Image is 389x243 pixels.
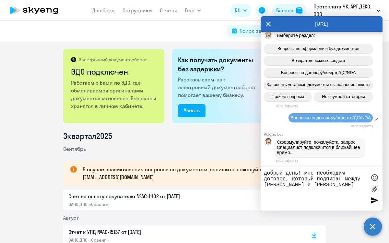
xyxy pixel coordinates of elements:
p: В случае возникновения вопросов по документам, напишите, пожалуйста, на почту [EMAIL_ADDRESS][DOM... [83,165,314,181]
button: Ещё [185,4,201,17]
div: Поиск за период [240,27,281,35]
span: Сформулируйте, пожалуйста, запрос. Специалист подключится в ближайшее время. [277,140,361,155]
label: Лимит 10 файлов [370,184,379,194]
span: Сентябрь [63,146,86,152]
a: Отчет к УПД №AC-15137 от [DATE]ОАНО ДПО «Скаенг» [68,228,297,243]
p: Постоплата ЧК, АРТ ДЕКО, ООО [313,3,374,18]
span: Нет нужной категории [322,94,365,99]
p: Работаем с Вами по ЭДО, где обмениваемся оригиналами документов мгновенно. Все сканы хранятся в л... [71,79,158,110]
span: Вопросы по договору/оферте/ДС/NDA [281,70,356,75]
button: Вопросы по договору/оферте/ДС/NDA [264,68,373,77]
span: Август [63,214,79,221]
span: Прочие вопросы [272,94,304,99]
p: Рассказываем, как электронный документооборот помогает вашему бизнесу. [178,76,258,99]
span: Возврат денежных средств [292,58,345,63]
a: Сотрудники [123,7,152,14]
button: Прочие вопросы [264,92,312,101]
button: Возврат денежных средств [264,56,373,65]
span: Вопросы по договору/оферте/ДС/NDA [290,115,371,120]
button: Постоплата ЧК, АРТ ДЕКО, ООО [310,3,383,18]
button: Запросить уставные документы / заполнение анкеты [264,80,373,89]
p: Отчет к УПД №AC-15137 от [DATE] [68,228,205,236]
span: Ещё [185,6,194,14]
button: Поиск за период [227,25,286,37]
time: 15:35:54[DATE] [276,159,298,163]
span: Запросить уставные документы / заполнение анкеты [266,82,370,87]
p: ОАНО ДПО «Скаенг» [68,237,205,243]
time: 15:35:38[DATE] [276,104,298,108]
div: Autofaq bot [264,132,383,136]
textarea: добрый день! мне необходим договор, который подписан между [PERSON_NAME] и [PERSON_NAME] [264,170,366,207]
img: balance [296,7,302,14]
img: bot avatar [264,138,272,147]
time: 15:35:53[DATE] [350,124,373,128]
div: Баланс [276,6,293,14]
h2: ЭДО подключен [71,67,158,77]
div: Узнать [184,106,200,114]
img: bot avatar [264,31,272,41]
span: Выберите раздел: [277,33,315,38]
button: Узнать [178,104,206,117]
p: ОАНО ДПО «Скаенг» [68,201,205,207]
span: RU [235,6,241,14]
span: Вопросы по оформлению бух.документов [277,46,360,51]
button: Нет нужной категории [314,92,373,101]
a: Дашборд [92,7,115,14]
p: Электронный документооборот [79,57,147,63]
h2: Как получать документы без задержки? [178,55,258,74]
p: Счет на оплату покупателю №AC-11102 от [DATE] [68,192,205,200]
button: Балансbalance [272,4,306,17]
button: RU [230,4,252,17]
button: Вопросы по оформлению бух.документов [264,44,373,53]
img: connected [253,49,326,123]
a: Счет на оплату покупателю №AC-11102 от [DATE]ОАНО ДПО «Скаенг»Не оплачен [68,192,297,207]
li: 3 квартал 2025 [63,131,326,141]
a: Отчеты [160,7,177,14]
